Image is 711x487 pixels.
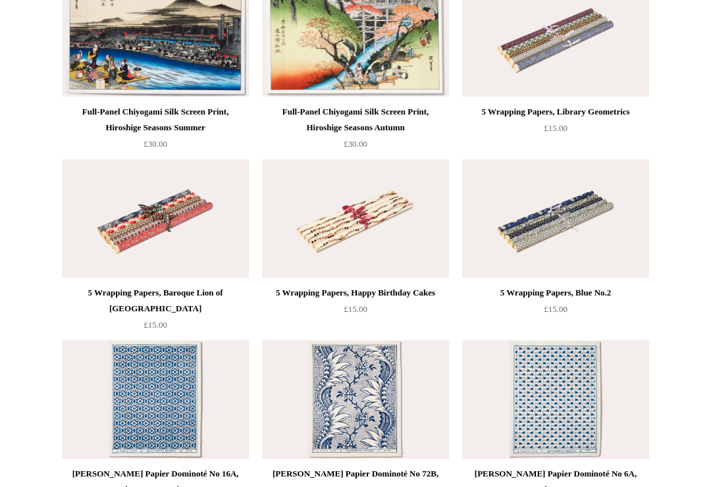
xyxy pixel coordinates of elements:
[462,341,649,459] img: Antoinette Poisson Papier Dominoté No 6A, Fleurons
[62,341,249,459] a: Antoinette Poisson Papier Dominoté No 16A, Fleurs Et Entrelacs Antoinette Poisson Papier Dominoté...
[62,341,249,459] img: Antoinette Poisson Papier Dominoté No 16A, Fleurs Et Entrelacs
[262,105,449,159] a: Full-Panel Chiyogami Silk Screen Print, Hiroshige Seasons Autumn £30.00
[262,160,449,278] a: 5 Wrapping Papers, Happy Birthday Cakes 5 Wrapping Papers, Happy Birthday Cakes
[144,140,167,149] span: £30.00
[262,341,449,459] a: Antoinette Poisson Papier Dominoté No 72B, Torrent Antoinette Poisson Papier Dominoté No 72B, Tor...
[344,305,367,315] span: £15.00
[544,305,567,315] span: £15.00
[344,140,367,149] span: £30.00
[62,286,249,340] a: 5 Wrapping Papers, Baroque Lion of [GEOGRAPHIC_DATA] £15.00
[265,286,446,301] div: 5 Wrapping Papers, Happy Birthday Cakes
[465,105,646,120] div: 5 Wrapping Papers, Library Geometrics
[62,160,249,278] a: 5 Wrapping Papers, Baroque Lion of Venice 5 Wrapping Papers, Baroque Lion of Venice
[462,160,649,278] img: 5 Wrapping Papers, Blue No.2
[62,105,249,159] a: Full-Panel Chiyogami Silk Screen Print, Hiroshige Seasons Summer £30.00
[144,320,167,330] span: £15.00
[262,286,449,340] a: 5 Wrapping Papers, Happy Birthday Cakes £15.00
[62,160,249,278] img: 5 Wrapping Papers, Baroque Lion of Venice
[265,105,446,136] div: Full-Panel Chiyogami Silk Screen Print, Hiroshige Seasons Autumn
[462,286,649,340] a: 5 Wrapping Papers, Blue No.2 £15.00
[462,341,649,459] a: Antoinette Poisson Papier Dominoté No 6A, Fleurons Antoinette Poisson Papier Dominoté No 6A, Fleu...
[544,124,567,134] span: £15.00
[262,160,449,278] img: 5 Wrapping Papers, Happy Birthday Cakes
[462,105,649,159] a: 5 Wrapping Papers, Library Geometrics £15.00
[262,341,449,459] img: Antoinette Poisson Papier Dominoté No 72B, Torrent
[465,286,646,301] div: 5 Wrapping Papers, Blue No.2
[462,160,649,278] a: 5 Wrapping Papers, Blue No.2 5 Wrapping Papers, Blue No.2
[65,286,246,317] div: 5 Wrapping Papers, Baroque Lion of [GEOGRAPHIC_DATA]
[65,105,246,136] div: Full-Panel Chiyogami Silk Screen Print, Hiroshige Seasons Summer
